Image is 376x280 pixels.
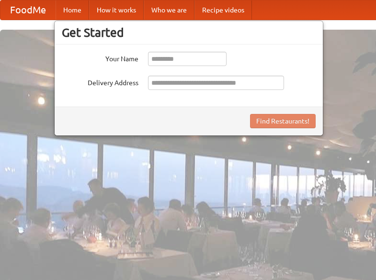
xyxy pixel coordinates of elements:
[89,0,144,20] a: How it works
[62,25,316,40] h3: Get Started
[56,0,89,20] a: Home
[250,114,316,128] button: Find Restaurants!
[62,76,138,88] label: Delivery Address
[194,0,252,20] a: Recipe videos
[62,52,138,64] label: Your Name
[0,0,56,20] a: FoodMe
[144,0,194,20] a: Who we are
